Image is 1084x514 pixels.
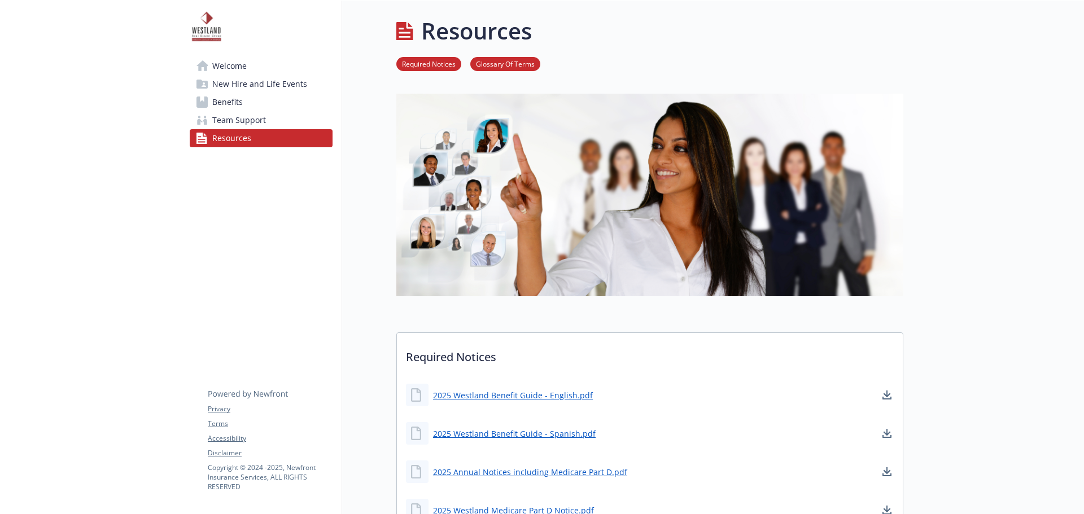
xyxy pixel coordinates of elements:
[396,94,903,296] img: resources page banner
[190,111,333,129] a: Team Support
[212,93,243,111] span: Benefits
[433,466,627,478] a: 2025 Annual Notices including Medicare Part D.pdf
[212,75,307,93] span: New Hire and Life Events
[421,14,532,48] h1: Resources
[190,129,333,147] a: Resources
[880,465,894,478] a: download document
[208,419,332,429] a: Terms
[212,57,247,75] span: Welcome
[396,58,461,69] a: Required Notices
[208,433,332,443] a: Accessibility
[397,333,903,375] p: Required Notices
[470,58,540,69] a: Glossary Of Terms
[190,75,333,93] a: New Hire and Life Events
[208,404,332,414] a: Privacy
[208,448,332,458] a: Disclaimer
[208,463,332,491] p: Copyright © 2024 - 2025 , Newfront Insurance Services, ALL RIGHTS RESERVED
[212,129,251,147] span: Resources
[433,389,593,401] a: 2025 Westland Benefit Guide - English.pdf
[880,427,894,440] a: download document
[190,93,333,111] a: Benefits
[433,428,596,440] a: 2025 Westland Benefit Guide - Spanish.pdf
[880,388,894,402] a: download document
[212,111,266,129] span: Team Support
[190,57,333,75] a: Welcome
